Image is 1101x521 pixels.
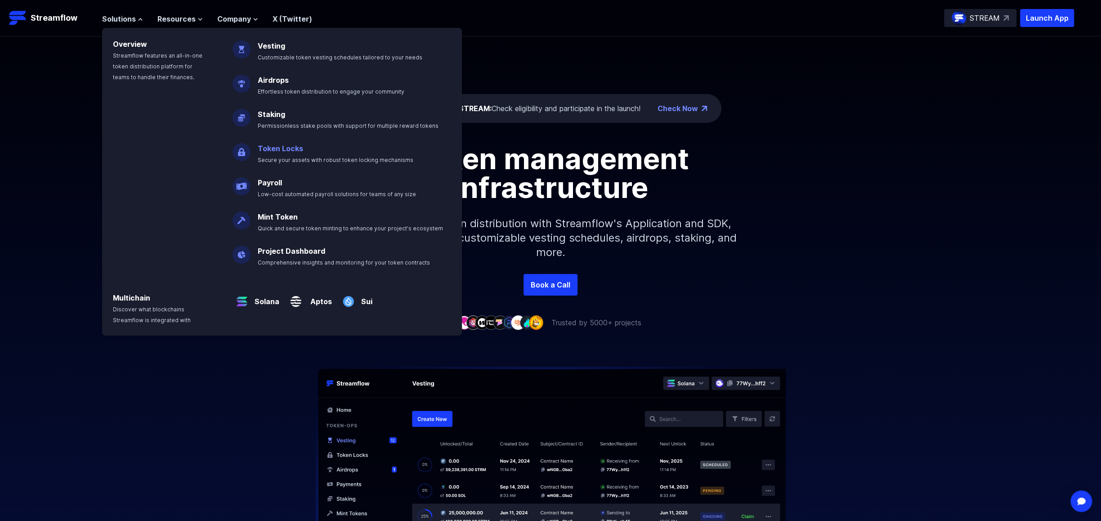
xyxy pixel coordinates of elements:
a: STREAM [944,9,1016,27]
a: Multichain [113,293,150,302]
img: Token Locks [233,136,251,161]
img: Project Dashboard [233,238,251,264]
img: top-right-arrow.svg [1003,15,1009,21]
span: Company [217,13,251,24]
a: Aptos [305,289,332,307]
img: company-2 [466,315,480,329]
img: company-5 [493,315,507,329]
span: Discover what blockchains Streamflow is integrated with [113,306,191,323]
img: Vesting [233,33,251,58]
a: X (Twitter) [273,14,312,23]
img: company-3 [475,315,489,329]
a: Staking [258,110,285,119]
a: Mint Token [258,212,298,221]
button: Company [217,13,258,24]
img: Airdrops [233,67,251,93]
p: Streamflow [31,12,77,24]
a: Vesting [258,41,285,50]
button: Resources [157,13,203,24]
img: Staking [233,102,251,127]
img: company-8 [520,315,534,329]
button: Solutions [102,13,143,24]
a: Token Locks [258,144,303,153]
p: STREAM [970,13,1000,23]
span: Low-cost automated payroll solutions for teams of any size [258,191,416,198]
a: Airdrops [258,76,289,85]
img: streamflow-logo-circle.png [952,11,966,25]
a: Book a Call [524,274,577,296]
img: Payroll [233,170,251,195]
img: company-4 [484,315,498,329]
img: Mint Token [233,204,251,229]
span: Comprehensive insights and monitoring for your token contracts [258,259,430,266]
div: Check eligibility and participate in the launch! [412,103,640,114]
a: Payroll [258,178,282,187]
img: Aptos [286,285,305,310]
img: company-7 [511,315,525,329]
img: Sui [339,285,358,310]
span: Solutions [102,13,136,24]
span: Customizable token vesting schedules tailored to your needs [258,54,422,61]
span: Effortless token distribution to engage your community [258,88,404,95]
div: Open Intercom Messenger [1070,490,1092,512]
p: Trusted by 5000+ projects [551,317,641,328]
span: Secure your assets with robust token locking mechanisms [258,157,413,163]
h1: Token management infrastructure [348,144,753,202]
a: Sui [358,289,372,307]
img: company-1 [457,315,471,329]
span: Quick and secure token minting to enhance your project's ecosystem [258,225,443,232]
a: Overview [113,40,147,49]
a: Check Now [658,103,698,114]
img: top-right-arrow.png [702,106,707,111]
p: Simplify your token distribution with Streamflow's Application and SDK, offering access to custom... [357,202,744,274]
span: Permissionless stake pools with support for multiple reward tokens [258,122,439,129]
span: Resources [157,13,196,24]
a: Solana [251,289,279,307]
img: company-9 [529,315,543,329]
img: company-6 [502,315,516,329]
span: Streamflow features an all-in-one token distribution platform for teams to handle their finances. [113,52,202,81]
a: Streamflow [9,9,93,27]
img: Streamflow Logo [9,9,27,27]
a: Project Dashboard [258,247,325,256]
img: Solana [233,285,251,310]
button: Launch App [1020,9,1074,27]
